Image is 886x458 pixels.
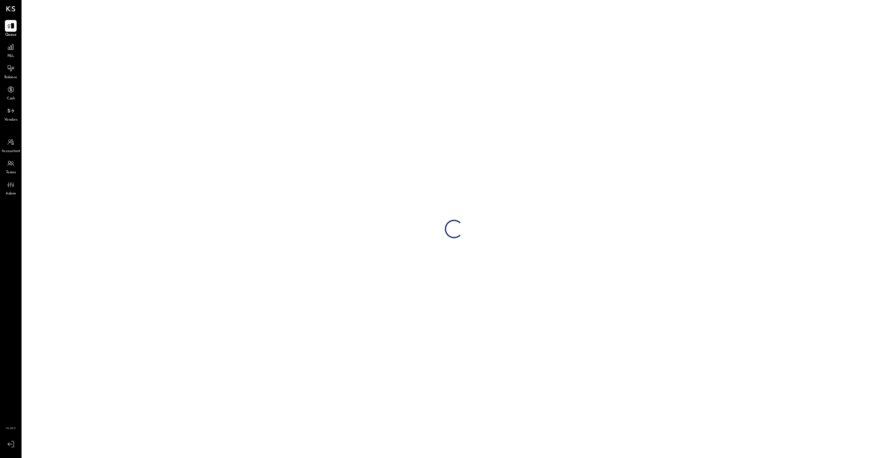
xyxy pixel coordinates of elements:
span: Balance [4,75,17,80]
a: Queue [0,20,21,38]
span: Teams [6,170,16,175]
a: Teams [0,158,21,175]
a: Balance [0,62,21,80]
span: Admin [6,191,16,197]
a: Admin [0,179,21,197]
a: Cash [0,84,21,102]
span: Vendors [4,117,18,123]
a: Vendors [0,105,21,123]
span: Cash [7,96,15,102]
span: Queue [5,32,17,38]
span: P&L [7,54,14,59]
a: Accountant [0,136,21,154]
span: Accountant [2,149,20,154]
a: P&L [0,41,21,59]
